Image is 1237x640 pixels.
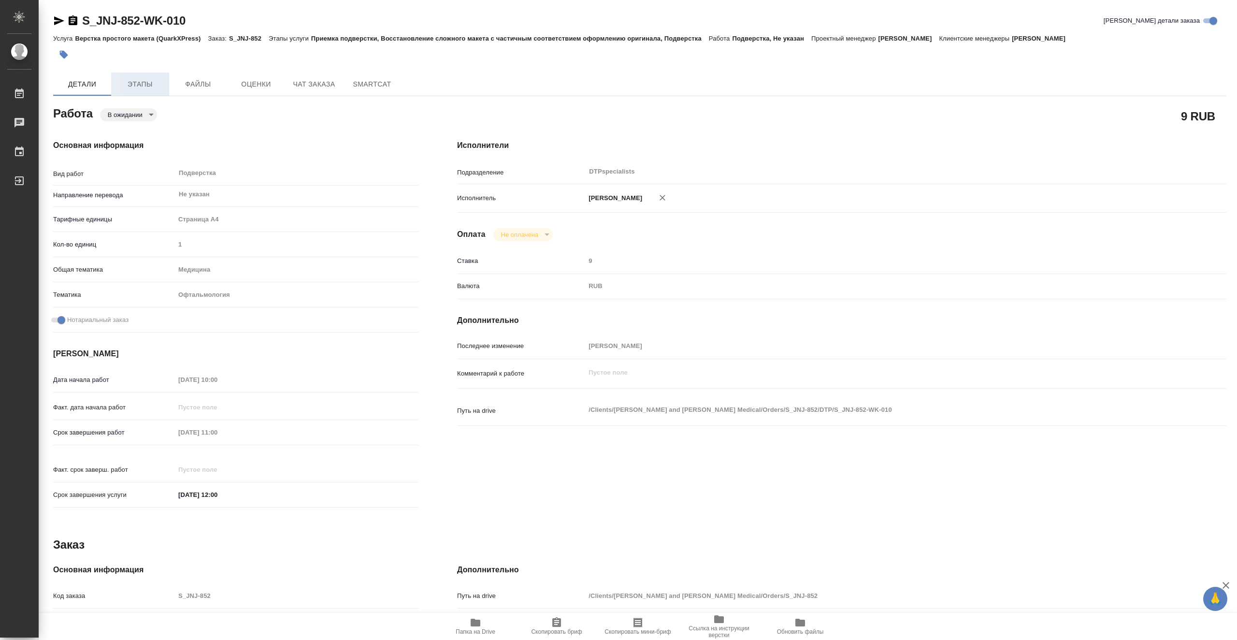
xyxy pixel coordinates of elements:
[939,35,1012,42] p: Клиентские менеджеры
[175,237,418,251] input: Пустое поле
[53,591,175,601] p: Код заказа
[269,35,311,42] p: Этапы услуги
[457,256,585,266] p: Ставка
[175,211,418,228] div: Страница А4
[53,465,175,475] p: Факт. срок заверш. работ
[82,14,186,27] a: S_JNJ-852-WK-010
[53,44,74,65] button: Добавить тэг
[457,193,585,203] p: Исполнитель
[175,78,221,90] span: Файлы
[53,15,65,27] button: Скопировать ссылку для ЯМессенджера
[53,375,175,385] p: Дата начала работ
[457,591,585,601] p: Путь на drive
[435,613,516,640] button: Папка на Drive
[175,287,418,303] div: Офтальмология
[457,406,585,416] p: Путь на drive
[53,215,175,224] p: Тарифные единицы
[175,463,259,477] input: Пустое поле
[53,140,418,151] h4: Основная информация
[208,35,229,42] p: Заказ:
[53,240,175,249] p: Кол-во единиц
[1104,16,1200,26] span: [PERSON_NAME] детали заказа
[457,140,1226,151] h4: Исполнители
[585,589,1162,603] input: Пустое поле
[53,403,175,412] p: Факт. дата начала работ
[53,428,175,437] p: Срок завершения работ
[175,488,259,502] input: ✎ Введи что-нибудь
[75,35,208,42] p: Верстка простого макета (QuarkXPress)
[53,537,85,553] h2: Заказ
[53,104,93,121] h2: Работа
[457,369,585,378] p: Комментарий к работе
[67,15,79,27] button: Скопировать ссылку
[1181,108,1215,124] h2: 9 RUB
[493,228,553,241] div: В ожидании
[175,425,259,439] input: Пустое поле
[1203,587,1227,611] button: 🙏
[53,169,175,179] p: Вид работ
[1207,589,1223,609] span: 🙏
[105,111,145,119] button: В ожидании
[457,168,585,177] p: Подразделение
[585,339,1162,353] input: Пустое поле
[53,564,418,576] h4: Основная информация
[117,78,163,90] span: Этапы
[53,490,175,500] p: Срок завершения услуги
[175,589,418,603] input: Пустое поле
[732,35,811,42] p: Подверстка, Не указан
[291,78,337,90] span: Чат заказа
[59,78,105,90] span: Детали
[709,35,733,42] p: Работа
[67,315,129,325] span: Нотариальный заказ
[652,187,673,208] button: Удалить исполнителя
[760,613,841,640] button: Обновить файлы
[878,35,939,42] p: [PERSON_NAME]
[53,190,175,200] p: Направление перевода
[349,78,395,90] span: SmartCat
[457,281,585,291] p: Валюта
[175,262,418,278] div: Медицина
[684,625,754,639] span: Ссылка на инструкции верстки
[456,628,495,635] span: Папка на Drive
[100,108,157,121] div: В ожидании
[457,315,1226,326] h4: Дополнительно
[597,613,678,640] button: Скопировать мини-бриф
[233,78,279,90] span: Оценки
[53,290,175,300] p: Тематика
[604,628,671,635] span: Скопировать мини-бриф
[175,373,259,387] input: Пустое поле
[585,193,642,203] p: [PERSON_NAME]
[516,613,597,640] button: Скопировать бриф
[53,348,418,360] h4: [PERSON_NAME]
[53,265,175,275] p: Общая тематика
[531,628,582,635] span: Скопировать бриф
[777,628,824,635] span: Обновить файлы
[498,231,541,239] button: Не оплачена
[585,402,1162,418] textarea: /Clients/[PERSON_NAME] and [PERSON_NAME] Medical/Orders/S_JNJ-852/DTP/S_JNJ-852-WK-010
[457,564,1226,576] h4: Дополнительно
[1012,35,1073,42] p: [PERSON_NAME]
[229,35,269,42] p: S_JNJ-852
[457,341,585,351] p: Последнее изменение
[585,278,1162,294] div: RUB
[678,613,760,640] button: Ссылка на инструкции верстки
[53,35,75,42] p: Услуга
[175,400,259,414] input: Пустое поле
[585,254,1162,268] input: Пустое поле
[811,35,878,42] p: Проектный менеджер
[311,35,709,42] p: Приемка подверстки, Восстановление сложного макета с частичным соответствием оформлению оригинала...
[457,229,486,240] h4: Оплата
